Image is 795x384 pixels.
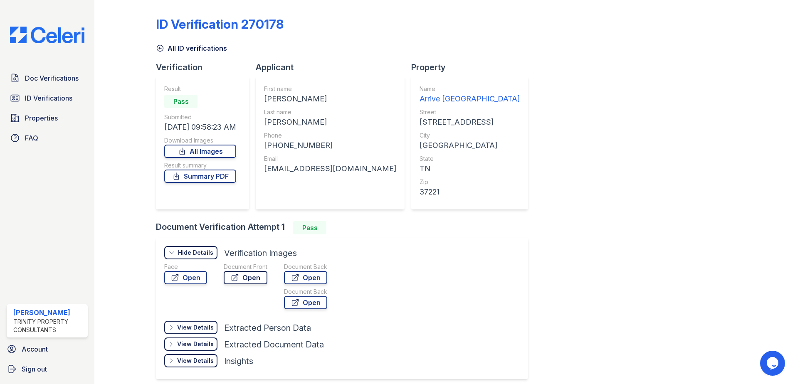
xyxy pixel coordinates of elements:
span: Sign out [22,364,47,374]
div: [PERSON_NAME] [264,93,396,105]
div: Verification [156,62,256,73]
div: Insights [224,355,253,367]
div: View Details [177,357,214,365]
a: Sign out [3,361,91,377]
a: ID Verifications [7,90,88,106]
div: Name [420,85,520,93]
div: City [420,131,520,140]
div: Extracted Document Data [224,339,324,350]
img: CE_Logo_Blue-a8612792a0a2168367f1c8372b55b34899dd931a85d93a1a3d3e32e68fde9ad4.png [3,27,91,43]
div: Face [164,263,207,271]
span: Account [22,344,48,354]
div: Document Front [224,263,267,271]
div: Document Verification Attempt 1 [156,221,535,234]
div: [PERSON_NAME] [13,308,84,318]
div: [EMAIL_ADDRESS][DOMAIN_NAME] [264,163,396,175]
div: Verification Images [224,247,297,259]
a: Open [284,296,327,309]
a: Open [224,271,267,284]
div: [DATE] 09:58:23 AM [164,121,236,133]
a: All ID verifications [156,43,227,53]
div: ID Verification 270178 [156,17,284,32]
a: Doc Verifications [7,70,88,86]
div: [PERSON_NAME] [264,116,396,128]
div: View Details [177,323,214,332]
a: Open [284,271,327,284]
div: Property [411,62,535,73]
div: Document Back [284,288,327,296]
div: Pass [293,221,326,234]
div: [GEOGRAPHIC_DATA] [420,140,520,151]
a: FAQ [7,130,88,146]
div: View Details [177,340,214,348]
span: Properties [25,113,58,123]
div: Document Back [284,263,327,271]
a: Properties [7,110,88,126]
a: Open [164,271,207,284]
div: Trinity Property Consultants [13,318,84,334]
div: Last name [264,108,396,116]
div: [STREET_ADDRESS] [420,116,520,128]
div: [PHONE_NUMBER] [264,140,396,151]
div: First name [264,85,396,93]
span: Doc Verifications [25,73,79,83]
div: Result [164,85,236,93]
div: Arrive [GEOGRAPHIC_DATA] [420,93,520,105]
div: Hide Details [178,249,213,257]
div: Email [264,155,396,163]
span: ID Verifications [25,93,72,103]
div: Extracted Person Data [224,322,311,334]
div: Submitted [164,113,236,121]
span: FAQ [25,133,38,143]
div: Phone [264,131,396,140]
a: All Images [164,145,236,158]
div: Street [420,108,520,116]
a: Summary PDF [164,170,236,183]
div: Result summary [164,161,236,170]
a: Name Arrive [GEOGRAPHIC_DATA] [420,85,520,105]
div: State [420,155,520,163]
iframe: chat widget [760,351,787,376]
div: Applicant [256,62,411,73]
a: Account [3,341,91,357]
div: 37221 [420,186,520,198]
div: Download Images [164,136,236,145]
div: TN [420,163,520,175]
div: Pass [164,95,198,108]
div: Zip [420,178,520,186]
